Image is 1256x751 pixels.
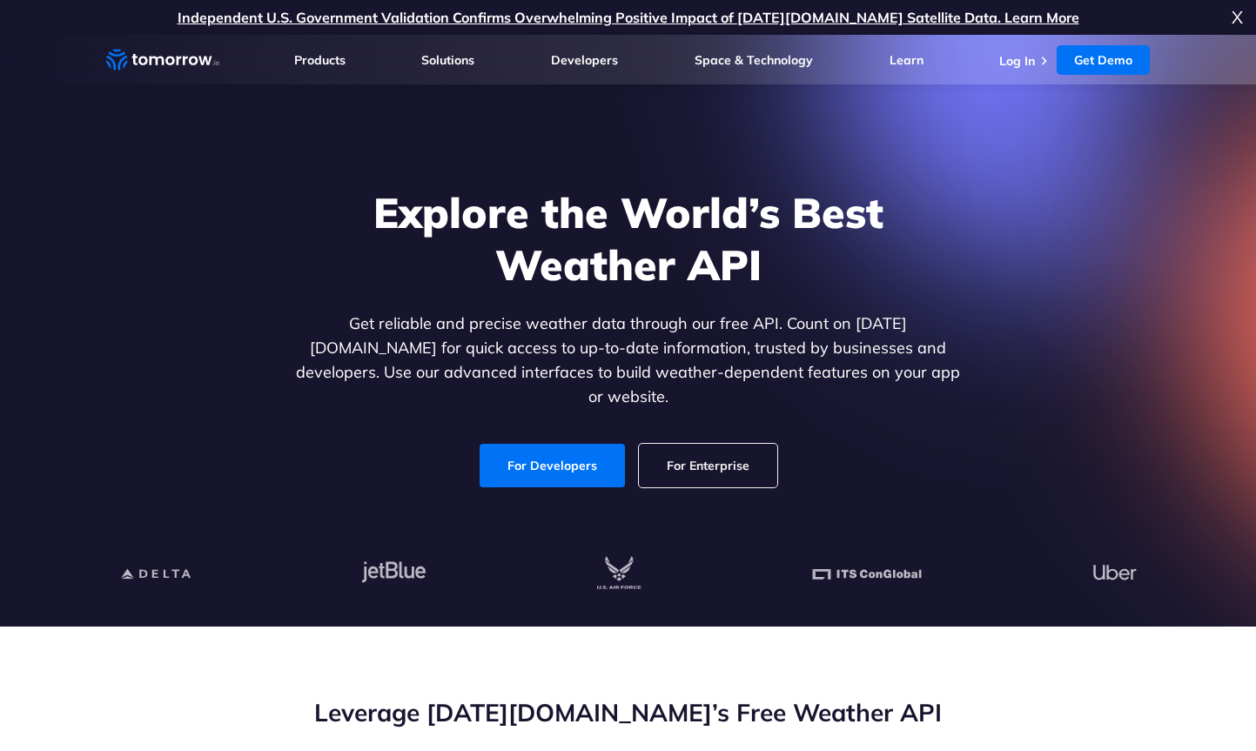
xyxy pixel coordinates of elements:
[292,312,964,409] p: Get reliable and precise weather data through our free API. Count on [DATE][DOMAIN_NAME] for quic...
[695,52,813,68] a: Space & Technology
[178,9,1079,26] a: Independent U.S. Government Validation Confirms Overwhelming Positive Impact of [DATE][DOMAIN_NAM...
[292,186,964,291] h1: Explore the World’s Best Weather API
[294,52,346,68] a: Products
[106,696,1151,729] h2: Leverage [DATE][DOMAIN_NAME]’s Free Weather API
[106,47,219,73] a: Home link
[999,53,1035,69] a: Log In
[890,52,924,68] a: Learn
[551,52,618,68] a: Developers
[421,52,474,68] a: Solutions
[639,444,777,487] a: For Enterprise
[480,444,625,487] a: For Developers
[1057,45,1150,75] a: Get Demo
